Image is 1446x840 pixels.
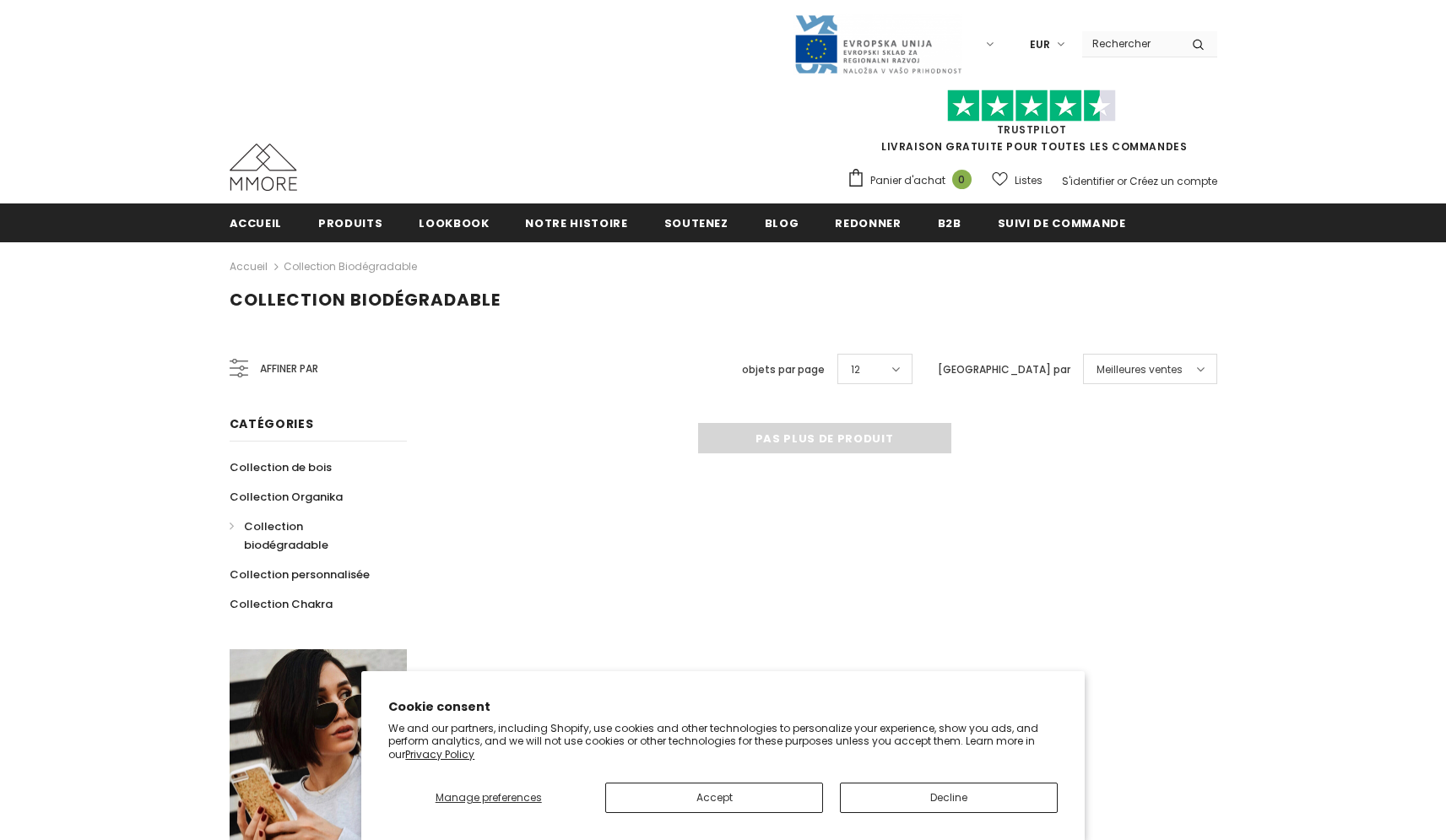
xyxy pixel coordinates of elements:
span: Lookbook [419,215,489,231]
p: We and our partners, including Shopify, use cookies and other technologies to personalize your ex... [388,722,1058,761]
span: Collection biodégradable [244,518,328,553]
label: [GEOGRAPHIC_DATA] par [938,361,1070,378]
a: Suivi de commande [998,203,1126,241]
a: Notre histoire [525,203,627,241]
span: Meilleures ventes [1097,361,1183,378]
a: Privacy Policy [405,747,474,761]
span: Collection biodégradable [230,288,501,312]
img: Javni Razpis [793,14,962,75]
span: 0 [952,170,972,189]
span: or [1117,174,1127,188]
span: Manage preferences [436,790,542,805]
span: Accueil [230,215,283,231]
img: Faites confiance aux étoiles pilotes [947,89,1116,122]
h2: Cookie consent [388,698,1058,716]
span: Listes [1015,172,1043,189]
span: Redonner [835,215,901,231]
a: Accueil [230,257,268,277]
button: Accept [605,783,823,813]
span: 12 [851,361,860,378]
a: S'identifier [1062,174,1114,188]
button: Manage preferences [388,783,588,813]
span: EUR [1030,36,1050,53]
a: TrustPilot [997,122,1067,137]
a: soutenez [664,203,728,241]
a: Collection personnalisée [230,560,370,589]
a: Panier d'achat 0 [847,168,980,193]
a: Accueil [230,203,283,241]
span: B2B [938,215,961,231]
span: Collection de bois [230,459,332,475]
a: B2B [938,203,961,241]
span: Produits [318,215,382,231]
span: soutenez [664,215,728,231]
button: Decline [840,783,1058,813]
a: Listes [992,165,1043,195]
a: Lookbook [419,203,489,241]
a: Produits [318,203,382,241]
a: Redonner [835,203,901,241]
span: Notre histoire [525,215,627,231]
span: Collection personnalisée [230,566,370,583]
a: Collection Chakra [230,589,333,619]
a: Collection Organika [230,482,343,512]
input: Search Site [1082,31,1179,56]
img: Cas MMORE [230,144,297,191]
a: Javni Razpis [793,36,962,51]
span: Catégories [230,415,314,432]
a: Créez un compte [1129,174,1217,188]
a: Collection biodégradable [230,512,388,560]
a: Collection biodégradable [284,259,417,274]
label: objets par page [742,361,825,378]
a: Blog [765,203,799,241]
span: Suivi de commande [998,215,1126,231]
span: Collection Chakra [230,596,333,612]
span: Panier d'achat [870,172,945,189]
a: Collection de bois [230,453,332,482]
span: Blog [765,215,799,231]
span: Affiner par [260,360,318,378]
span: Collection Organika [230,489,343,505]
span: LIVRAISON GRATUITE POUR TOUTES LES COMMANDES [847,97,1217,154]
